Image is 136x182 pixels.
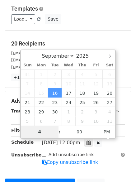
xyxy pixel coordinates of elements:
[62,88,75,98] span: September 17, 2025
[11,65,81,69] small: [EMAIL_ADDRESS][DOMAIN_NAME]
[21,126,59,138] input: Hour
[105,152,136,182] iframe: Chat Widget
[74,53,97,59] input: Year
[34,98,48,107] span: September 22, 2025
[103,88,116,98] span: September 20, 2025
[75,107,89,116] span: October 2, 2025
[21,98,35,107] span: September 21, 2025
[11,98,125,104] h5: Advanced
[75,116,89,126] span: October 9, 2025
[89,107,103,116] span: October 3, 2025
[34,107,48,116] span: September 29, 2025
[11,152,42,157] strong: Unsubscribe
[21,69,35,79] span: August 31, 2025
[59,126,60,138] span: :
[11,58,81,62] small: [EMAIL_ADDRESS][DOMAIN_NAME]
[75,79,89,88] span: September 11, 2025
[21,63,35,67] span: Sun
[11,51,81,55] small: [EMAIL_ADDRESS][DOMAIN_NAME]
[75,88,89,98] span: September 18, 2025
[48,98,62,107] span: September 23, 2025
[45,14,61,24] button: Save
[34,69,48,79] span: September 1, 2025
[103,107,116,116] span: October 4, 2025
[62,116,75,126] span: October 8, 2025
[103,98,116,107] span: September 27, 2025
[21,116,35,126] span: October 5, 2025
[21,88,35,98] span: September 14, 2025
[11,74,37,81] a: +17 more
[75,63,89,67] span: Thu
[75,98,89,107] span: September 25, 2025
[11,5,38,12] a: Templates
[62,98,75,107] span: September 24, 2025
[62,69,75,79] span: September 3, 2025
[42,160,98,165] a: Copy unsubscribe link
[21,79,35,88] span: September 7, 2025
[62,63,75,67] span: Wed
[48,107,62,116] span: September 30, 2025
[21,107,35,116] span: September 28, 2025
[89,63,103,67] span: Fri
[103,79,116,88] span: September 13, 2025
[48,79,62,88] span: September 9, 2025
[42,140,80,146] span: [DATE] 12:00pm
[103,116,116,126] span: October 11, 2025
[48,69,62,79] span: September 2, 2025
[89,79,103,88] span: September 12, 2025
[34,116,48,126] span: October 6, 2025
[103,69,116,79] span: September 6, 2025
[75,69,89,79] span: September 4, 2025
[11,140,34,145] strong: Schedule
[48,63,62,67] span: Tue
[11,40,125,47] h5: 20 Recipients
[89,69,103,79] span: September 5, 2025
[48,88,62,98] span: September 16, 2025
[103,63,116,67] span: Sat
[34,79,48,88] span: September 8, 2025
[34,63,48,67] span: Mon
[34,88,48,98] span: September 15, 2025
[11,128,27,133] strong: Filters
[48,116,62,126] span: October 7, 2025
[11,108,32,113] strong: Tracking
[89,88,103,98] span: September 19, 2025
[62,107,75,116] span: October 1, 2025
[60,126,98,138] input: Minute
[49,151,94,158] label: Add unsubscribe link
[89,98,103,107] span: September 26, 2025
[98,126,115,138] span: Click to toggle
[11,14,35,24] a: Load...
[89,116,103,126] span: October 10, 2025
[62,79,75,88] span: September 10, 2025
